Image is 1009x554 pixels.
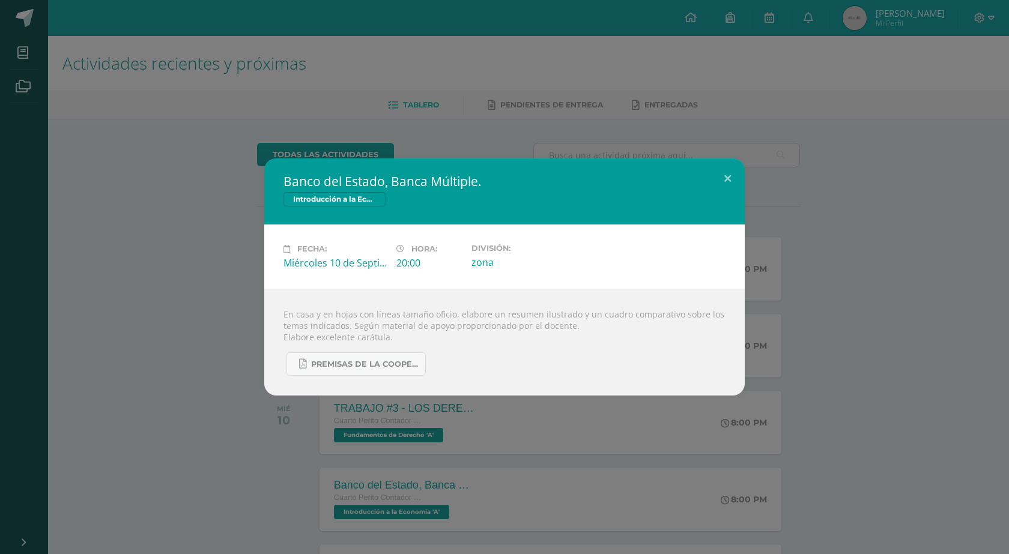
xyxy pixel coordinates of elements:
[297,244,327,253] span: Fecha:
[471,244,575,253] label: División:
[711,158,745,199] button: Close (Esc)
[264,289,745,396] div: En casa y en hojas con líneas tamaño oficio, elabore un resumen ilustrado y un cuadro comparativo...
[286,352,426,376] a: PREMISAS DE LA COOPERACION SOCIAL.pdf
[283,256,387,269] div: Miércoles 10 de Septiembre
[283,192,386,206] span: Introducción a la Economía
[311,360,419,369] span: PREMISAS DE LA COOPERACION SOCIAL.pdf
[471,256,575,269] div: zona
[283,173,726,190] h2: Banco del Estado, Banca Múltiple.
[411,244,437,253] span: Hora:
[396,256,462,269] div: 20:00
